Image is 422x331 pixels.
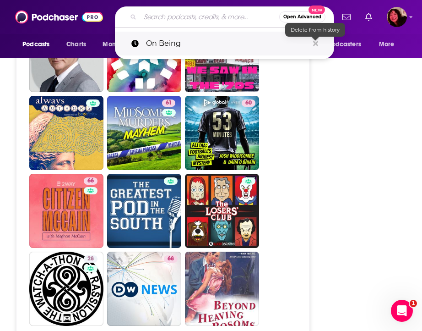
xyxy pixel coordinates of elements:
a: 68 [164,255,178,263]
span: Monitoring [103,38,135,51]
span: 60 [245,99,252,108]
iframe: Intercom live chat [391,300,413,322]
a: 60 [185,96,259,170]
img: User Profile [387,7,407,27]
a: 68 [107,252,181,326]
img: Podchaser - Follow, Share and Rate Podcasts [15,8,103,26]
span: 28 [87,254,94,264]
a: Show notifications dropdown [339,9,354,25]
a: 61 [162,99,175,107]
span: For Podcasters [317,38,361,51]
button: open menu [311,36,374,53]
a: Show notifications dropdown [362,9,376,25]
button: open menu [16,36,61,53]
span: Open Advanced [283,15,321,19]
span: More [379,38,395,51]
a: 60 [242,99,255,107]
a: 61 [107,96,181,170]
span: 66 [87,177,94,186]
button: Show profile menu [387,7,407,27]
span: Podcasts [22,38,49,51]
span: Charts [66,38,86,51]
a: 28 [29,252,103,326]
span: Logged in as Kathryn-Musilek [387,7,407,27]
span: 1 [410,300,417,307]
p: On Being [146,32,308,55]
input: Search podcasts, credits, & more... [140,10,279,24]
span: 61 [166,99,172,108]
button: open menu [373,36,406,53]
a: 66 [84,177,97,185]
div: Delete from history [285,23,345,37]
a: On Being [115,32,334,55]
span: New [308,6,325,14]
div: Search podcasts, credits, & more... [115,6,334,28]
a: Charts [60,36,92,53]
a: 66 [29,174,103,248]
a: 28 [84,255,97,263]
button: open menu [96,36,147,53]
span: 68 [168,254,174,264]
button: Open AdvancedNew [279,11,325,22]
